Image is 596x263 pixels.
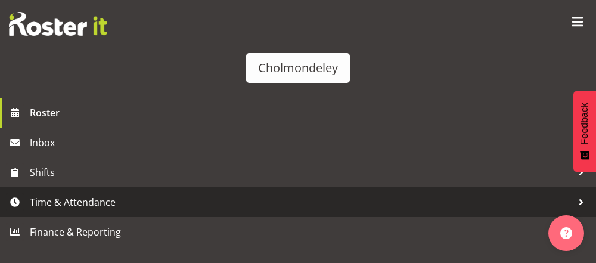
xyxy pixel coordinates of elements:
img: Rosterit website logo [9,12,107,36]
span: Shifts [30,163,572,181]
div: Cholmondeley [258,59,338,77]
span: Finance & Reporting [30,223,572,241]
span: Inbox [30,134,590,151]
span: Time & Attendance [30,193,572,211]
span: Roster [30,104,590,122]
span: Feedback [579,103,590,144]
img: help-xxl-2.png [560,227,572,239]
button: Feedback - Show survey [573,91,596,172]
